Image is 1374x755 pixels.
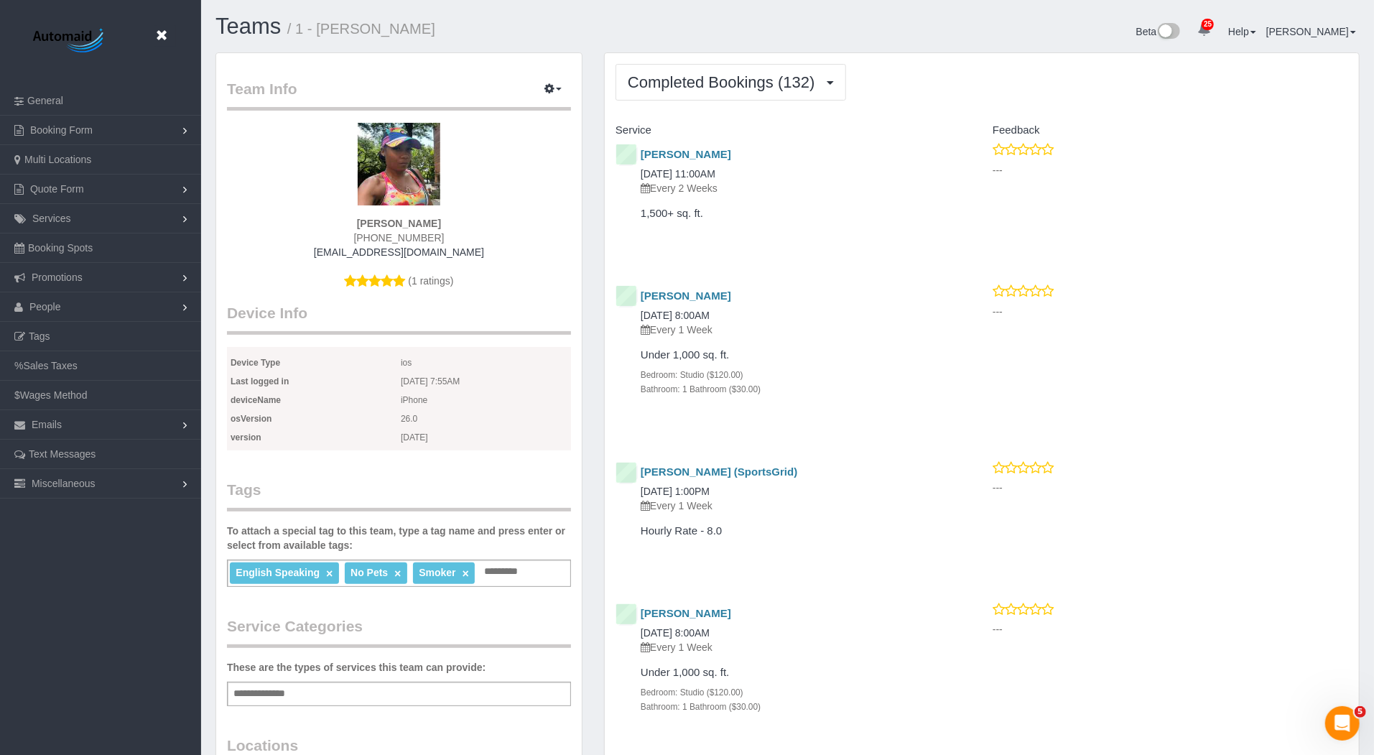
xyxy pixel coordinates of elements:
span: Tags [29,330,50,342]
legend: Tags [227,479,571,511]
span: Smoker [419,567,455,578]
span: Services [32,213,71,224]
h4: Under 1,000 sq. ft. [641,349,950,361]
p: Every 1 Week [641,640,950,654]
button: Completed Bookings (132) [616,64,846,101]
b: deviceName [231,395,281,405]
p: --- [993,622,1348,636]
a: [DATE] 8:00AM [641,310,710,321]
strong: [PERSON_NAME] [357,218,441,229]
h4: Feedback [993,124,1348,136]
b: Last logged in [231,376,289,386]
span: Promotions [32,272,83,283]
label: These are the types of services this team can provide: [227,660,486,675]
span: General [27,95,63,106]
span: 5 [1355,706,1366,718]
h4: 1,500+ sq. ft. [641,208,950,220]
span: [DATE] [401,428,571,447]
span: Booking Form [30,124,93,136]
a: Beta [1136,26,1181,37]
span: Multi Locations [24,154,91,165]
p: --- [993,305,1348,319]
span: iPhone [401,391,571,409]
a: [PERSON_NAME] [1266,26,1356,37]
small: Bathroom: 1 Bathroom ($30.00) [641,384,761,394]
span: [DATE] 7:55AM [401,372,571,391]
small: Bedroom: Studio ($120.00) [641,370,743,380]
div: (1 ratings) [227,123,571,302]
p: --- [993,481,1348,495]
p: Every 1 Week [641,323,950,337]
small: Bedroom: Studio ($120.00) [641,687,743,698]
span: Emails [32,419,62,430]
span: Miscellaneous [32,478,96,489]
small: / 1 - [PERSON_NAME] [287,21,435,37]
span: Wages Method [20,389,88,401]
a: [DATE] 11:00AM [641,168,715,180]
legend: Team Info [227,78,571,111]
p: --- [993,163,1348,177]
legend: Service Categories [227,616,571,648]
a: × [326,568,333,580]
span: Completed Bookings (132) [628,73,822,91]
h4: Under 1,000 sq. ft. [641,667,950,679]
a: [DATE] 1:00PM [641,486,710,497]
img: Automaid Logo [25,25,115,57]
a: Teams [215,14,281,39]
span: Quote Form [30,183,84,195]
span: People [29,301,61,312]
b: osVersion [231,414,271,424]
span: No Pets [351,567,388,578]
span: Booking Spots [28,242,93,254]
a: [EMAIL_ADDRESS][DOMAIN_NAME] [314,246,484,258]
a: × [394,568,401,580]
h4: Service [616,124,971,136]
small: Bathroom: 1 Bathroom ($30.00) [641,702,761,712]
a: [PERSON_NAME] (SportsGrid) [641,465,797,478]
a: [PERSON_NAME] [641,148,731,160]
span: 25 [1202,19,1214,30]
label: To attach a special tag to this team, type a tag name and press enter or select from available tags: [227,524,571,552]
a: [PERSON_NAME] [641,290,731,302]
span: [PHONE_NUMBER] [353,232,444,244]
p: Every 2 Weeks [641,181,950,195]
b: Device Type [231,358,280,368]
span: Sales Taxes [23,360,77,371]
a: Help [1228,26,1256,37]
b: version [231,432,261,443]
img: New interface [1156,23,1180,42]
a: 25 [1190,14,1218,46]
a: [DATE] 8:00AM [641,627,710,639]
h4: Hourly Rate - 8.0 [641,525,950,537]
iframe: Intercom live chat [1325,706,1360,741]
p: Every 1 Week [641,499,950,513]
a: [PERSON_NAME] [641,607,731,619]
span: Text Messages [29,448,96,460]
span: 26.0 [401,409,571,428]
span: English Speaking [236,567,320,578]
span: ios [401,353,571,372]
img: 1M [358,123,440,205]
a: × [463,568,469,580]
